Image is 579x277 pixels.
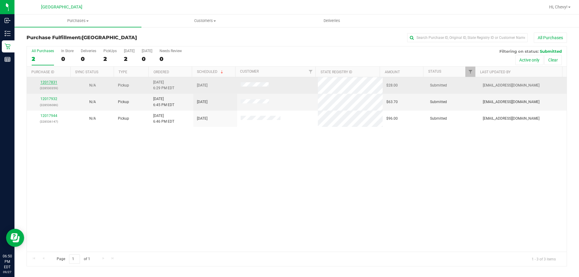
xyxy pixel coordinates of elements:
a: Scheduled [197,70,224,74]
span: Submitted [430,99,447,105]
div: [DATE] [124,49,134,53]
a: Filter [465,67,475,77]
a: Purchases [14,14,141,27]
div: 0 [61,55,74,62]
span: $28.00 [386,83,398,88]
p: 06:50 PM EDT [3,253,12,270]
inline-svg: Reports [5,56,11,62]
div: 0 [81,55,96,62]
span: $63.70 [386,99,398,105]
span: [EMAIL_ADDRESS][DOMAIN_NAME] [483,83,539,88]
span: Submitted [430,83,447,88]
span: Pickup [118,83,129,88]
div: 0 [160,55,182,62]
span: Filtering on status: [499,49,539,54]
span: [EMAIL_ADDRESS][DOMAIN_NAME] [483,116,539,121]
button: Active only [515,55,543,65]
a: Deliveries [268,14,395,27]
span: Pickup [118,99,129,105]
p: 09/27 [3,270,12,274]
span: Pickup [118,116,129,121]
span: [EMAIL_ADDRESS][DOMAIN_NAME] [483,99,539,105]
span: 1 - 3 of 3 items [527,254,561,263]
h3: Purchase Fulfillment: [27,35,207,40]
span: Purchases [14,18,141,24]
div: 2 [103,55,117,62]
div: 0 [142,55,152,62]
button: N/A [89,99,96,105]
span: $96.00 [386,116,398,121]
div: Needs Review [160,49,182,53]
input: 1 [69,254,80,264]
a: Sync Status [75,70,98,74]
a: Ordered [153,70,169,74]
span: [DATE] 6:45 PM EDT [153,96,174,108]
button: All Purchases [534,33,567,43]
iframe: Resource center [6,229,24,247]
p: (328530359) [30,85,67,91]
span: Hi, Chevy! [549,5,568,9]
span: [GEOGRAPHIC_DATA] [41,5,82,10]
span: Not Applicable [89,83,96,87]
input: Search Purchase ID, Original ID, State Registry ID or Customer Name... [407,33,528,42]
span: Submitted [540,49,562,54]
a: 12017944 [40,114,57,118]
a: Status [428,69,441,74]
div: 2 [124,55,134,62]
a: Filter [305,67,315,77]
span: Submitted [430,116,447,121]
inline-svg: Inbound [5,17,11,24]
span: [DATE] [197,83,207,88]
div: In Store [61,49,74,53]
a: Purchase ID [31,70,54,74]
div: [DATE] [142,49,152,53]
p: (328536147) [30,119,67,124]
span: [DATE] [197,116,207,121]
span: [DATE] 6:46 PM EDT [153,113,174,124]
div: PickUps [103,49,117,53]
button: Clear [544,55,562,65]
span: Customers [142,18,268,24]
button: N/A [89,116,96,121]
div: All Purchases [32,49,54,53]
button: N/A [89,83,96,88]
inline-svg: Inventory [5,30,11,36]
span: [DATE] 6:29 PM EDT [153,80,174,91]
inline-svg: Retail [5,43,11,49]
a: 12017831 [40,80,57,84]
span: Deliveries [315,18,348,24]
span: Not Applicable [89,116,96,121]
a: Type [119,70,127,74]
a: State Registry ID [321,70,352,74]
div: Deliveries [81,49,96,53]
a: Last Updated By [480,70,511,74]
a: Customers [141,14,268,27]
p: (328536086) [30,102,67,108]
span: Not Applicable [89,100,96,104]
a: 12017932 [40,97,57,101]
span: Page of 1 [52,254,95,264]
div: 2 [32,55,54,62]
a: Customer [240,69,259,74]
span: [GEOGRAPHIC_DATA] [82,35,137,40]
span: [DATE] [197,99,207,105]
a: Amount [385,70,400,74]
